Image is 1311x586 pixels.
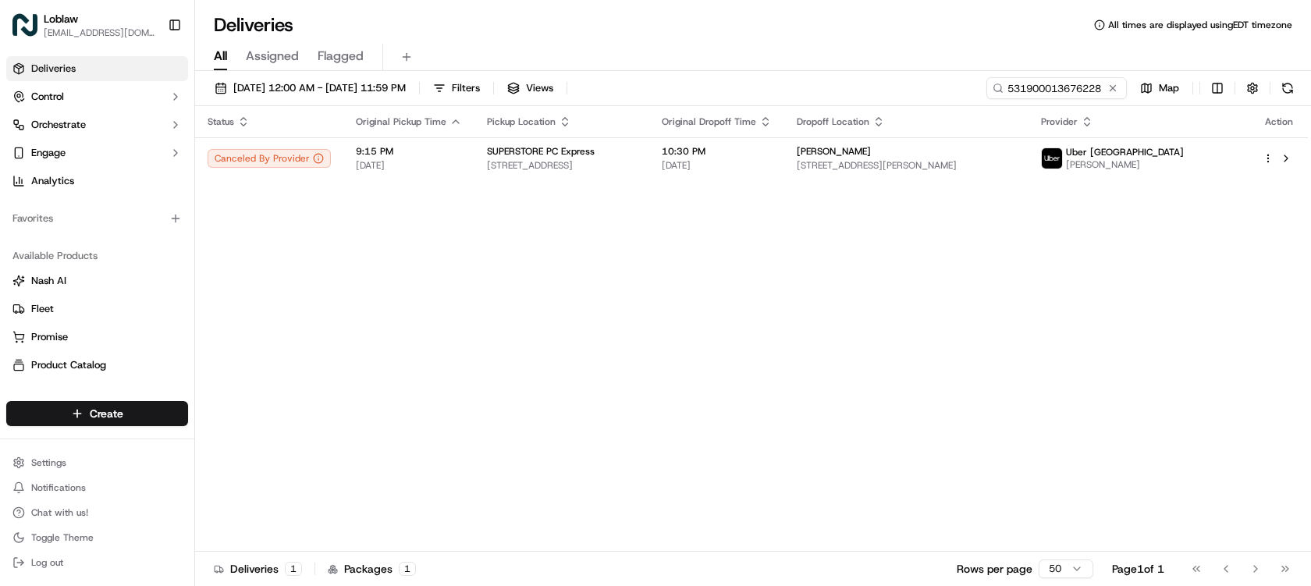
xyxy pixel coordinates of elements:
span: Pylon [155,387,189,399]
a: Powered byPylon [110,386,189,399]
button: Chat with us! [6,502,188,524]
span: • [130,284,135,297]
button: Product Catalog [6,353,188,378]
span: [DATE] [138,242,170,254]
span: All [214,47,227,66]
button: LoblawLoblaw[EMAIL_ADDRESS][DOMAIN_NAME] [6,6,162,44]
span: Map [1159,81,1179,95]
span: [STREET_ADDRESS][PERSON_NAME] [797,159,1016,172]
span: Toggle Theme [31,531,94,544]
a: Nash AI [12,274,182,288]
span: Control [31,90,64,104]
button: Loblaw [44,11,78,27]
span: Analytics [31,174,74,188]
p: Welcome 👋 [16,62,284,87]
span: [PERSON_NAME] [797,145,871,158]
button: Create [6,401,188,426]
div: Deliveries [214,561,302,577]
div: 1 [399,562,416,576]
p: Rows per page [957,561,1032,577]
span: Fleet [31,302,54,316]
span: Nash AI [31,274,66,288]
span: [STREET_ADDRESS] [487,159,637,172]
a: Returns [12,386,182,400]
span: Deliveries [31,62,76,76]
span: Flagged [318,47,364,66]
span: Settings [31,456,66,469]
div: Favorites [6,206,188,231]
a: Fleet [12,302,182,316]
a: Product Catalog [12,358,182,372]
button: Log out [6,552,188,574]
span: Product Catalog [31,358,106,372]
img: 1736555255976-a54dd68f-1ca7-489b-9aae-adbdc363a1c4 [16,149,44,177]
span: [DATE] [356,159,462,172]
button: Nash AI [6,268,188,293]
button: See all [242,200,284,218]
span: Provider [1041,115,1078,128]
a: Promise [12,330,182,344]
div: Past conversations [16,203,105,215]
div: 📗 [16,350,28,363]
span: 10:30 PM [662,145,772,158]
div: Start new chat [70,149,256,165]
div: 💻 [132,350,144,363]
button: Map [1133,77,1186,99]
span: Assigned [246,47,299,66]
button: Control [6,84,188,109]
span: Orchestrate [31,118,86,132]
span: Filters [452,81,480,95]
div: We're available if you need us! [70,165,215,177]
span: All times are displayed using EDT timezone [1108,19,1292,31]
span: Create [90,406,123,421]
span: Uber [GEOGRAPHIC_DATA] [1066,146,1184,158]
span: [PERSON_NAME] [1066,158,1184,171]
button: Returns [6,381,188,406]
span: Knowledge Base [31,349,119,364]
div: Page 1 of 1 [1112,561,1164,577]
img: Angelique Valdez [16,269,41,294]
span: Original Pickup Time [356,115,446,128]
span: [DATE] [138,284,170,297]
img: Nash [16,16,47,47]
span: Status [208,115,234,128]
button: Settings [6,452,188,474]
a: 💻API Documentation [126,343,257,371]
span: API Documentation [147,349,250,364]
span: Promise [31,330,68,344]
a: Analytics [6,169,188,194]
img: Loblaw [12,12,37,37]
button: Fleet [6,297,188,321]
button: Filters [426,77,487,99]
img: 1755196953914-cd9d9cba-b7f7-46ee-b6f5-75ff69acacf5 [33,149,61,177]
span: [PERSON_NAME] [48,242,126,254]
button: [DATE] 12:00 AM - [DATE] 11:59 PM [208,77,413,99]
button: Promise [6,325,188,350]
img: 1736555255976-a54dd68f-1ca7-489b-9aae-adbdc363a1c4 [31,285,44,297]
div: Packages [328,561,416,577]
span: Engage [31,146,66,160]
button: [EMAIL_ADDRESS][DOMAIN_NAME] [44,27,155,39]
span: Chat with us! [31,506,88,519]
span: Views [526,81,553,95]
a: 📗Knowledge Base [9,343,126,371]
div: Action [1263,115,1295,128]
span: [DATE] 12:00 AM - [DATE] 11:59 PM [233,81,406,95]
span: Notifications [31,481,86,494]
span: Pickup Location [487,115,556,128]
span: Original Dropoff Time [662,115,756,128]
span: Log out [31,556,63,569]
button: Views [500,77,560,99]
button: Notifications [6,477,188,499]
span: • [130,242,135,254]
div: 1 [285,562,302,576]
span: 9:15 PM [356,145,462,158]
img: Jandy Espique [16,227,41,252]
div: Canceled By Provider [208,149,331,168]
span: [DATE] [662,159,772,172]
input: Got a question? Start typing here... [41,101,281,117]
img: uber-new-logo.jpeg [1042,148,1062,169]
div: Available Products [6,243,188,268]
